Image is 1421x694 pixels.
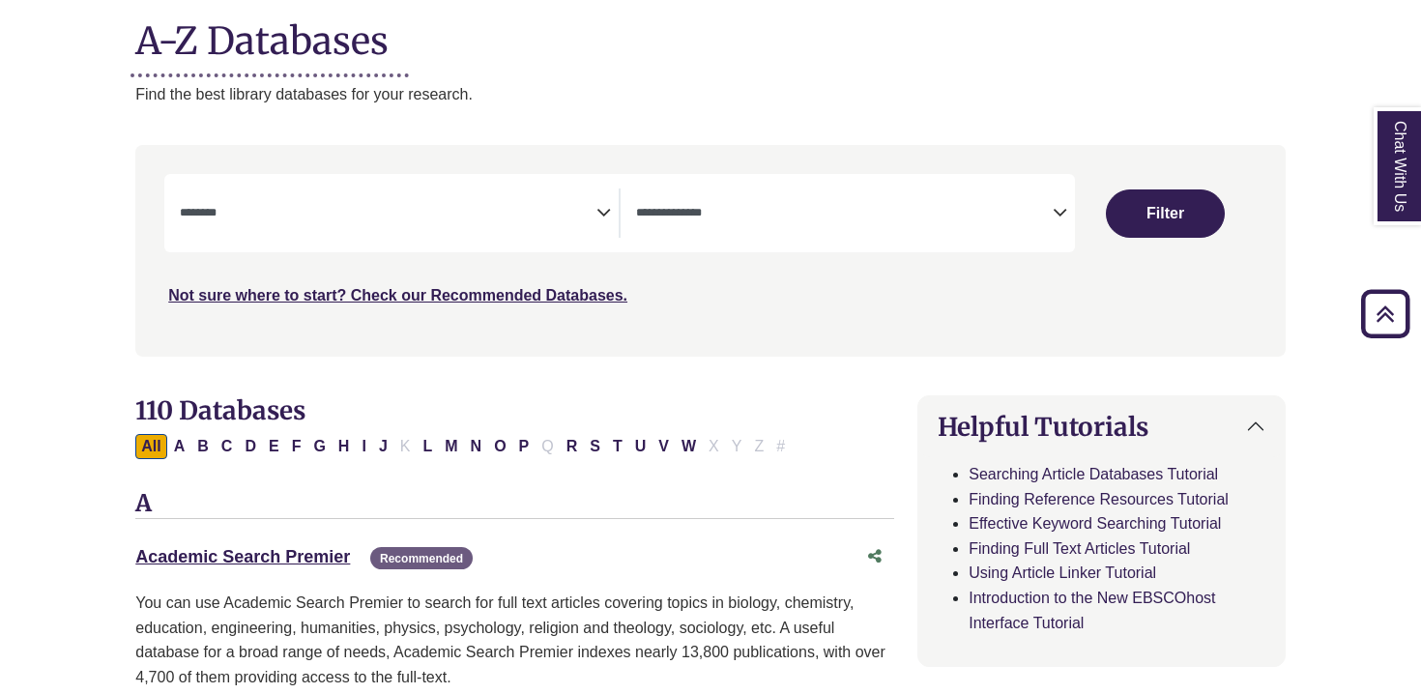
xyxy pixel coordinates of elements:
[488,434,511,459] button: Filter Results O
[333,434,356,459] button: Filter Results H
[969,564,1156,581] a: Using Article Linker Tutorial
[216,434,239,459] button: Filter Results C
[135,82,1286,107] p: Find the best library databases for your research.
[969,515,1221,532] a: Effective Keyword Searching Tutorial
[168,434,191,459] button: Filter Results A
[180,207,596,222] textarea: Search
[969,590,1215,631] a: Introduction to the New EBSCOhost Interface Tutorial
[307,434,331,459] button: Filter Results G
[439,434,463,459] button: Filter Results M
[135,437,793,453] div: Alpha-list to filter by first letter of database name
[513,434,536,459] button: Filter Results P
[168,287,627,304] a: Not sure where to start? Check our Recommended Databases.
[135,591,894,689] p: You can use Academic Search Premier to search for full text articles covering topics in biology, ...
[1354,301,1416,327] a: Back to Top
[135,547,350,566] a: Academic Search Premier
[417,434,438,459] button: Filter Results L
[561,434,584,459] button: Filter Results R
[969,466,1218,482] a: Searching Article Databases Tutorial
[191,434,215,459] button: Filter Results B
[652,434,675,459] button: Filter Results V
[135,4,1286,63] h1: A-Z Databases
[135,490,894,519] h3: A
[135,434,166,459] button: All
[636,207,1053,222] textarea: Search
[135,394,305,426] span: 110 Databases
[356,434,371,459] button: Filter Results I
[607,434,628,459] button: Filter Results T
[286,434,307,459] button: Filter Results F
[676,434,702,459] button: Filter Results W
[263,434,285,459] button: Filter Results E
[1106,189,1225,238] button: Submit for Search Results
[370,547,473,569] span: Recommended
[135,145,1286,356] nav: Search filters
[629,434,652,459] button: Filter Results U
[969,491,1229,507] a: Finding Reference Resources Tutorial
[969,540,1190,557] a: Finding Full Text Articles Tutorial
[855,538,894,575] button: Share this database
[584,434,606,459] button: Filter Results S
[239,434,262,459] button: Filter Results D
[373,434,393,459] button: Filter Results J
[465,434,488,459] button: Filter Results N
[918,396,1285,457] button: Helpful Tutorials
